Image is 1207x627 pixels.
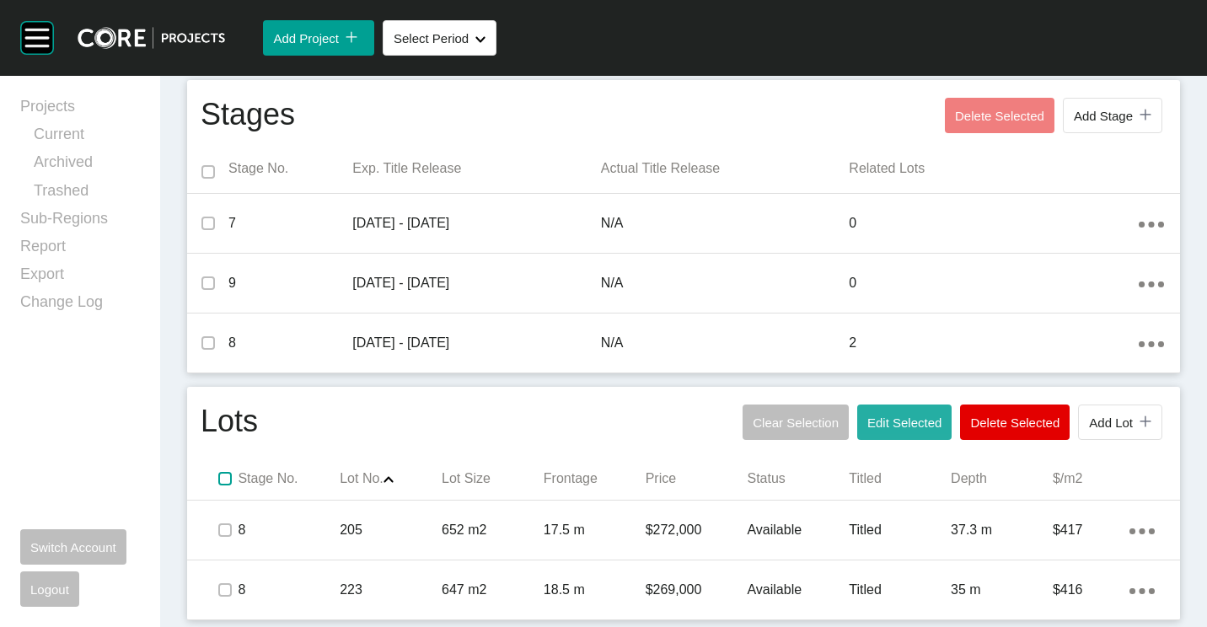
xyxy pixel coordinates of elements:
[951,581,1053,599] p: 35 m
[544,521,646,539] p: 17.5 m
[20,529,126,565] button: Switch Account
[20,571,79,607] button: Logout
[201,94,295,137] h1: Stages
[442,521,544,539] p: 652 m2
[1089,415,1133,430] span: Add Lot
[34,124,140,152] a: Current
[849,214,1139,233] p: 0
[263,20,374,56] button: Add Project
[601,159,850,178] p: Actual Title Release
[30,540,116,555] span: Switch Account
[601,214,850,233] p: N/A
[970,415,1059,430] span: Delete Selected
[544,581,646,599] p: 18.5 m
[442,469,544,488] p: Lot Size
[228,334,352,352] p: 8
[352,214,601,233] p: [DATE] - [DATE]
[352,334,601,352] p: [DATE] - [DATE]
[849,521,951,539] p: Titled
[849,159,1139,178] p: Related Lots
[20,96,140,124] a: Projects
[228,274,352,292] p: 9
[352,159,601,178] p: Exp. Title Release
[747,581,849,599] p: Available
[601,274,850,292] p: N/A
[352,274,601,292] p: [DATE] - [DATE]
[238,469,340,488] p: Stage No.
[228,214,352,233] p: 7
[646,581,748,599] p: $269,000
[951,469,1053,488] p: Depth
[849,581,951,599] p: Titled
[442,581,544,599] p: 647 m2
[1074,109,1133,123] span: Add Stage
[34,152,140,180] a: Archived
[20,292,140,319] a: Change Log
[340,469,442,488] p: Lot No.
[20,208,140,236] a: Sub-Regions
[1063,98,1162,133] button: Add Stage
[753,415,839,430] span: Clear Selection
[544,469,646,488] p: Frontage
[273,31,339,46] span: Add Project
[238,581,340,599] p: 8
[1053,521,1129,539] p: $417
[20,236,140,264] a: Report
[747,521,849,539] p: Available
[849,274,1139,292] p: 0
[960,405,1070,440] button: Delete Selected
[1053,581,1129,599] p: $416
[601,334,850,352] p: N/A
[849,469,951,488] p: Titled
[849,334,1139,352] p: 2
[646,469,748,488] p: Price
[383,20,496,56] button: Select Period
[867,415,941,430] span: Edit Selected
[394,31,469,46] span: Select Period
[340,581,442,599] p: 223
[30,582,69,597] span: Logout
[238,521,340,539] p: 8
[945,98,1054,133] button: Delete Selected
[34,180,140,208] a: Trashed
[228,159,352,178] p: Stage No.
[857,405,952,440] button: Edit Selected
[955,109,1044,123] span: Delete Selected
[340,521,442,539] p: 205
[78,27,225,49] img: core-logo-dark.3138cae2.png
[20,264,140,292] a: Export
[1078,405,1162,440] button: Add Lot
[951,521,1053,539] p: 37.3 m
[1053,469,1155,488] p: $/m2
[646,521,748,539] p: $272,000
[201,400,258,444] h1: Lots
[743,405,849,440] button: Clear Selection
[747,469,849,488] p: Status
